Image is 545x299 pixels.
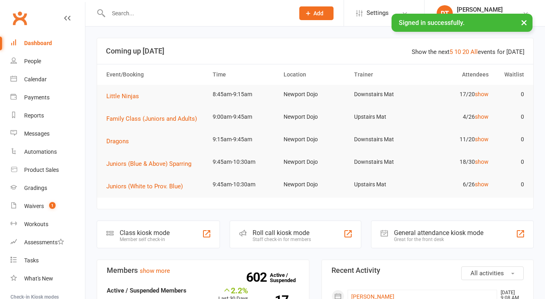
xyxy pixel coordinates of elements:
td: 9:45am-10:30am [209,175,280,194]
span: All activities [470,270,504,277]
span: Juniors (White to Prov. Blue) [106,183,183,190]
td: 18/30 [421,153,492,171]
button: Juniors (White to Prov. Blue) [106,181,189,191]
button: Little Ninjas [106,91,145,101]
a: show more [140,267,170,274]
td: Upstairs Mat [350,107,421,126]
a: show [475,159,489,165]
div: Roll call kiosk mode [253,229,311,237]
div: Workouts [24,221,48,227]
span: Signed in successfully. [399,19,464,27]
span: Add [313,10,323,16]
td: Downstairs Mat [350,130,421,149]
td: 0 [492,175,528,194]
span: Dragons [106,138,129,145]
div: Assessments [24,239,64,245]
td: 11/20 [421,130,492,149]
div: Waivers [24,203,44,209]
div: Show the next events for [DATE] [412,47,524,57]
button: × [517,14,531,31]
a: All [470,48,478,56]
strong: 602 [246,271,270,283]
td: Newport Dojo [280,130,351,149]
a: What's New [10,270,85,288]
a: show [475,136,489,142]
div: Reports [24,112,44,119]
div: Gradings [24,185,47,191]
a: 10 [454,48,461,56]
a: Workouts [10,215,85,233]
a: Payments [10,89,85,107]
a: People [10,52,85,70]
a: Assessments [10,233,85,252]
a: Product Sales [10,161,85,179]
td: 9:45am-10:30am [209,153,280,171]
a: 5 [450,48,453,56]
td: 0 [492,130,528,149]
td: Upstairs Mat [350,175,421,194]
div: Great for the front desk [394,237,483,242]
div: What's New [24,275,53,282]
a: 20 [462,48,469,56]
div: Messages [24,130,50,137]
a: Messages [10,125,85,143]
td: 8:45am-9:15am [209,85,280,104]
div: General attendance kiosk mode [394,229,483,237]
div: [PERSON_NAME] [457,6,503,13]
strong: Active / Suspended Members [107,287,187,294]
td: 4/26 [421,107,492,126]
div: DT [437,5,453,21]
div: Dashboard [24,40,52,46]
input: Search... [106,8,289,19]
div: Class kiosk mode [120,229,170,237]
span: Juniors (Blue & Above) Sparring [106,160,191,167]
td: Newport Dojo [280,85,351,104]
a: Gradings [10,179,85,197]
a: show [475,113,489,120]
button: Add [299,6,334,20]
td: Newport Dojo [280,153,351,171]
span: 1 [49,202,56,209]
a: 602Active / Suspended [270,266,305,289]
div: 2.2% [218,286,248,295]
td: 6/26 [421,175,492,194]
button: Dragons [106,136,135,146]
span: Little Ninjas [106,93,139,100]
td: 9:00am-9:45am [209,107,280,126]
span: Settings [367,4,389,22]
td: 17/20 [421,85,492,104]
div: Automations [24,148,57,155]
td: Downstairs Mat [350,85,421,104]
td: 0 [492,107,528,126]
h3: Recent Activity [332,266,524,274]
a: Dashboard [10,34,85,52]
td: Downstairs Mat [350,153,421,171]
div: Member self check-in [120,237,170,242]
td: 9:15am-9:45am [209,130,280,149]
td: Newport Dojo [280,107,351,126]
th: Attendees [421,64,492,85]
div: Calendar [24,76,47,82]
div: Tasks [24,257,39,264]
h3: Coming up [DATE] [106,47,524,55]
th: Trainer [350,64,421,85]
button: All activities [461,266,524,280]
h3: Members [107,266,299,274]
div: People [24,58,41,64]
th: Time [209,64,280,85]
button: Juniors (Blue & Above) Sparring [106,159,197,169]
th: Location [280,64,351,85]
div: Product Sales [24,167,59,173]
a: Tasks [10,252,85,270]
a: Automations [10,143,85,161]
a: Calendar [10,70,85,89]
a: Clubworx [10,8,30,28]
div: Staff check-in for members [253,237,311,242]
th: Event/Booking [103,64,209,85]
a: Waivers 1 [10,197,85,215]
span: Family Class (Juniors and Adults) [106,115,197,122]
th: Waitlist [492,64,528,85]
button: Family Class (Juniors and Adults) [106,114,203,124]
td: 0 [492,85,528,104]
div: Twins Martial Arts [457,13,503,21]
